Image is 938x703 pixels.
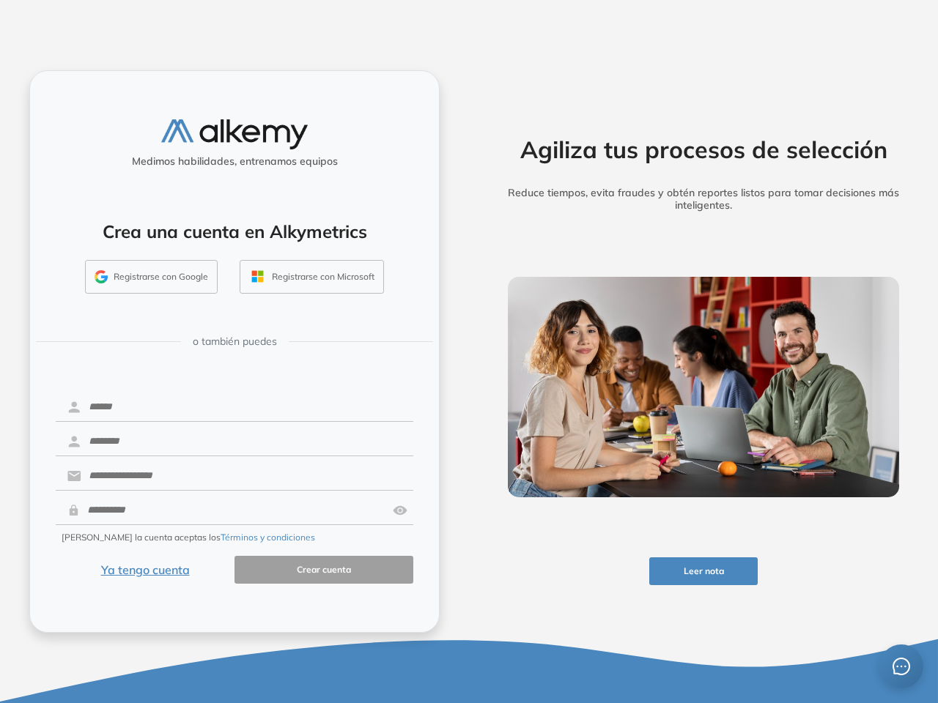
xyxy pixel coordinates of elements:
h2: Agiliza tus procesos de selección [486,135,921,163]
span: [PERSON_NAME] la cuenta aceptas los [62,531,315,544]
span: o también puedes [193,334,277,349]
img: asd [393,496,407,524]
img: logo-alkemy [161,119,308,149]
button: Ya tengo cuenta [56,556,234,584]
h4: Crea una cuenta en Alkymetrics [49,221,420,242]
button: Registrarse con Google [85,260,218,294]
span: message [892,657,911,676]
img: img-more-info [508,277,900,497]
img: OUTLOOK_ICON [249,268,266,285]
button: Términos y condiciones [221,531,315,544]
button: Registrarse con Microsoft [240,260,384,294]
button: Crear cuenta [234,556,413,584]
h5: Reduce tiempos, evita fraudes y obtén reportes listos para tomar decisiones más inteligentes. [486,187,921,212]
h5: Medimos habilidades, entrenamos equipos [36,155,433,168]
img: GMAIL_ICON [95,270,108,283]
button: Leer nota [649,557,758,586]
